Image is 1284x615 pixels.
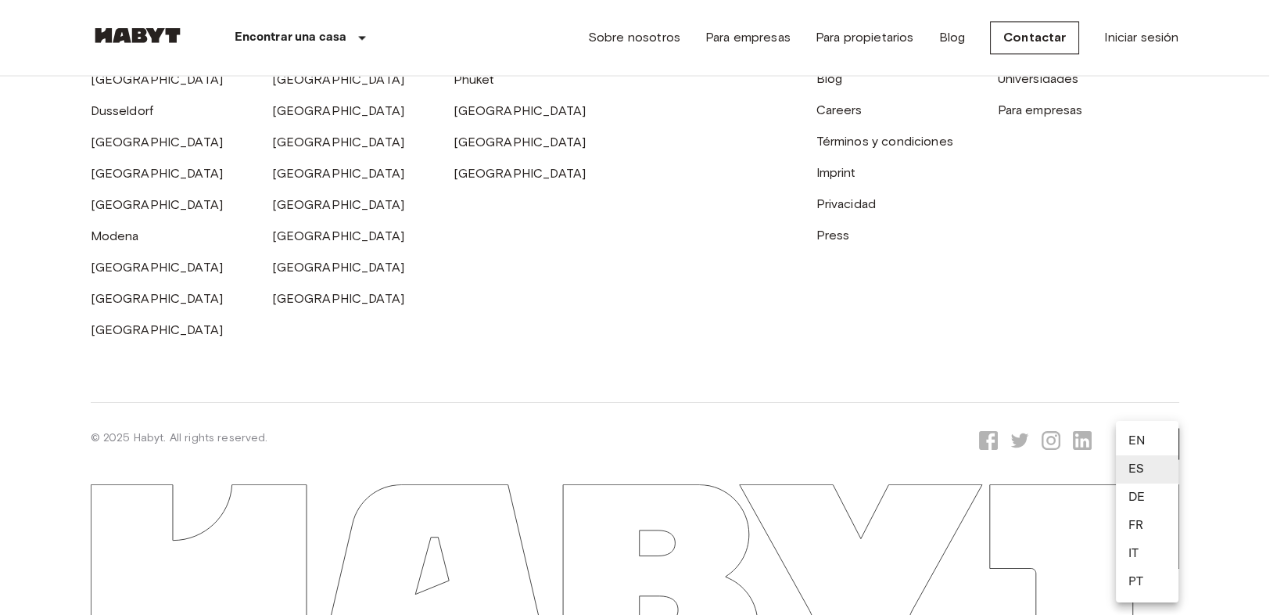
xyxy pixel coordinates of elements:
[1116,540,1178,568] li: IT
[1116,455,1178,484] li: ES
[1116,512,1178,540] li: FR
[1116,427,1178,455] li: EN
[1116,568,1178,596] li: PT
[1116,484,1178,512] li: DE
